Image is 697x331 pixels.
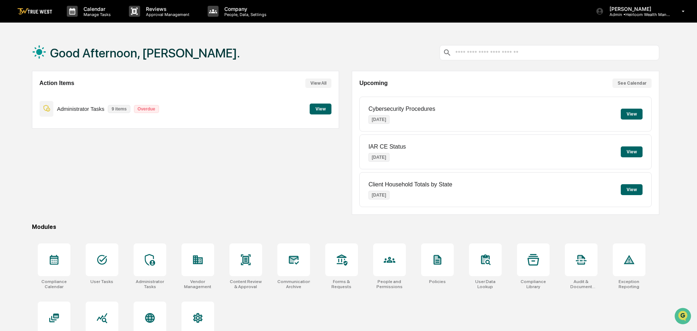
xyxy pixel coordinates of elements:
[219,12,270,17] p: People, Data, Settings
[368,191,390,199] p: [DATE]
[25,63,92,69] div: We're available if you need us!
[229,279,262,289] div: Content Review & Approval
[305,78,331,88] button: View All
[78,6,114,12] p: Calendar
[140,6,193,12] p: Reviews
[90,279,113,284] div: User Tasks
[7,106,13,112] div: 🔎
[78,12,114,17] p: Manage Tasks
[15,105,46,113] span: Data Lookup
[373,279,406,289] div: People and Permissions
[38,279,70,289] div: Compliance Calendar
[50,89,93,102] a: 🗄️Attestations
[4,89,50,102] a: 🖐️Preclearance
[219,6,270,12] p: Company
[277,279,310,289] div: Communications Archive
[325,279,358,289] div: Forms & Requests
[621,146,643,157] button: View
[51,123,88,129] a: Powered byPylon
[40,80,74,86] h2: Action Items
[469,279,502,289] div: User Data Lookup
[368,144,406,150] p: IAR CE Status
[368,106,435,112] p: Cybersecurity Procedures
[604,6,671,12] p: [PERSON_NAME]
[612,78,652,88] button: See Calendar
[140,12,193,17] p: Approval Management
[359,80,388,86] h2: Upcoming
[15,92,47,99] span: Preclearance
[72,123,88,129] span: Pylon
[674,307,693,327] iframe: Open customer support
[613,279,645,289] div: Exception Reporting
[123,58,132,66] button: Start new chat
[7,15,132,27] p: How can we help?
[604,12,671,17] p: Admin • Heirloom Wealth Management
[25,56,119,63] div: Start new chat
[57,106,105,112] p: Administrator Tasks
[7,92,13,98] div: 🖐️
[53,92,58,98] div: 🗄️
[60,92,90,99] span: Attestations
[134,279,166,289] div: Administrator Tasks
[368,181,452,188] p: Client Household Totals by State
[429,279,446,284] div: Policies
[17,8,52,15] img: logo
[310,104,331,114] button: View
[182,279,214,289] div: Vendor Management
[32,223,659,230] div: Modules
[621,184,643,195] button: View
[7,56,20,69] img: 1746055101610-c473b297-6a78-478c-a979-82029cc54cd1
[108,105,130,113] p: 9 items
[50,46,240,60] h1: Good Afternoon, [PERSON_NAME].
[621,109,643,120] button: View
[368,153,390,162] p: [DATE]
[517,279,550,289] div: Compliance Library
[134,105,159,113] p: Overdue
[368,115,390,124] p: [DATE]
[4,102,49,116] a: 🔎Data Lookup
[565,279,598,289] div: Audit & Document Logs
